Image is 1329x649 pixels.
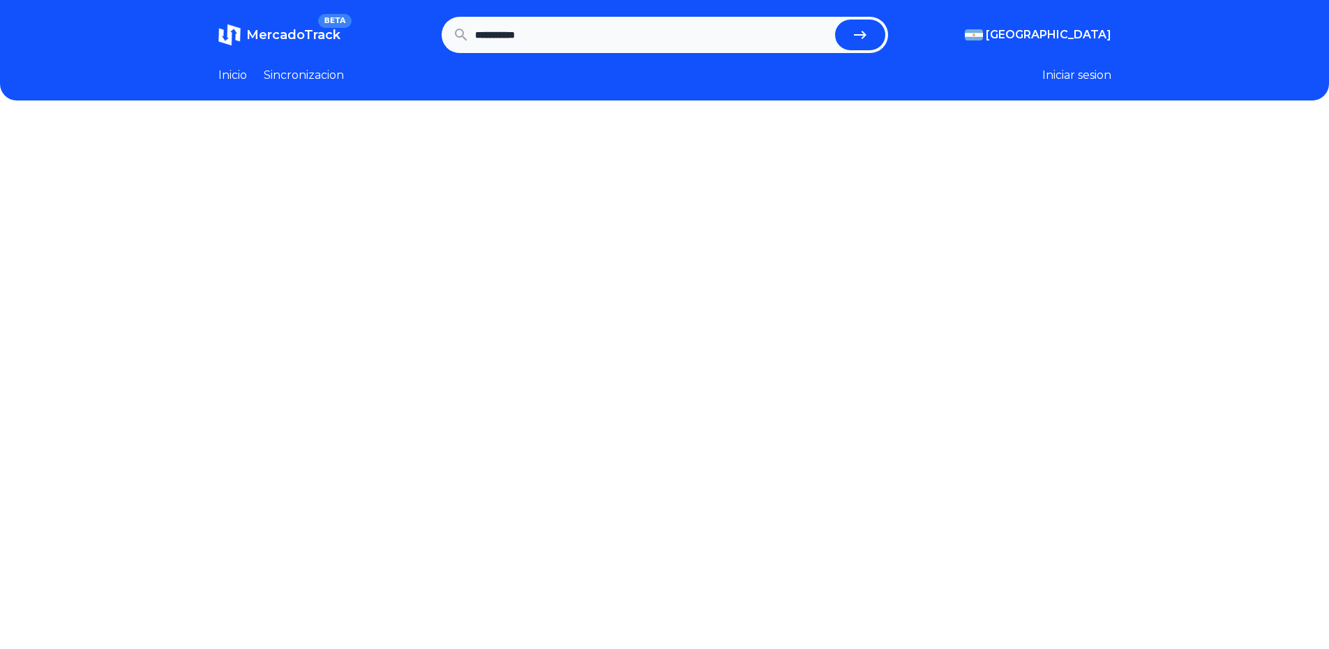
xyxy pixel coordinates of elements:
[965,27,1111,43] button: [GEOGRAPHIC_DATA]
[218,24,241,46] img: MercadoTrack
[218,24,340,46] a: MercadoTrackBETA
[246,27,340,43] span: MercadoTrack
[965,29,983,40] img: Argentina
[218,67,247,84] a: Inicio
[318,14,351,28] span: BETA
[986,27,1111,43] span: [GEOGRAPHIC_DATA]
[1042,67,1111,84] button: Iniciar sesion
[264,67,344,84] a: Sincronizacion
